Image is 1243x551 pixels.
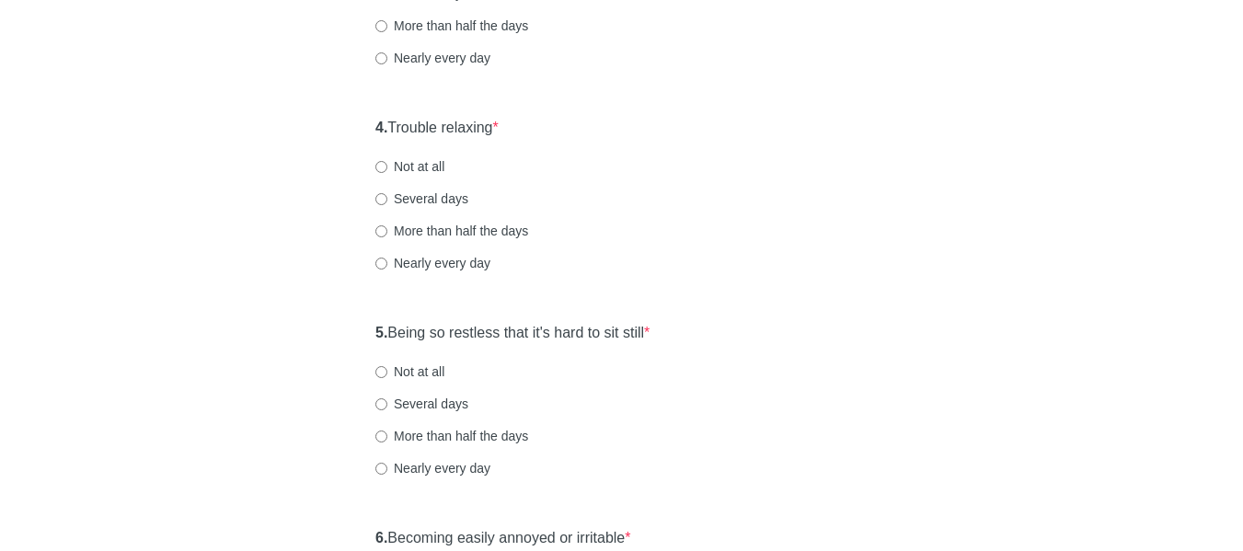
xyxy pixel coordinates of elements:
[375,366,387,378] input: Not at all
[375,430,387,442] input: More than half the days
[375,463,387,475] input: Nearly every day
[375,395,468,413] label: Several days
[375,161,387,173] input: Not at all
[375,325,387,340] strong: 5.
[375,118,499,139] label: Trouble relaxing
[375,157,444,176] label: Not at all
[375,222,528,240] label: More than half the days
[375,189,468,208] label: Several days
[375,52,387,64] input: Nearly every day
[375,362,444,381] label: Not at all
[375,398,387,410] input: Several days
[375,225,387,237] input: More than half the days
[375,323,650,344] label: Being so restless that it's hard to sit still
[375,20,387,32] input: More than half the days
[375,120,387,135] strong: 4.
[375,258,387,270] input: Nearly every day
[375,459,490,477] label: Nearly every day
[375,49,490,67] label: Nearly every day
[375,530,387,545] strong: 6.
[375,427,528,445] label: More than half the days
[375,17,528,35] label: More than half the days
[375,193,387,205] input: Several days
[375,528,631,549] label: Becoming easily annoyed or irritable
[375,254,490,272] label: Nearly every day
